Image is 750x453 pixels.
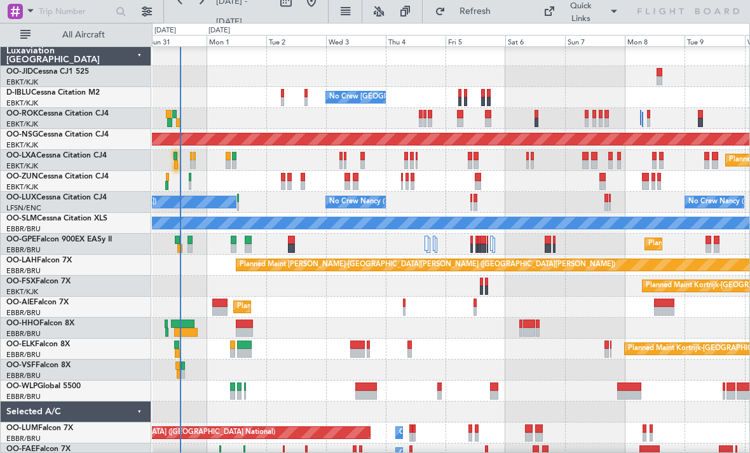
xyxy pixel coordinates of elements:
[6,68,33,76] span: OO-JID
[6,131,38,139] span: OO-NSG
[6,152,107,159] a: OO-LXACessna Citation CJ4
[266,35,326,46] div: Tue 2
[6,424,73,432] a: OO-LUMFalcon 7X
[6,203,41,213] a: LFSN/ENC
[505,35,565,46] div: Sat 6
[6,152,36,159] span: OO-LXA
[6,89,100,97] a: D-IBLUCessna Citation M2
[6,320,74,327] a: OO-HHOFalcon 8X
[625,35,685,46] div: Mon 8
[6,140,38,150] a: EBKT/KJK
[6,350,41,360] a: EBBR/BRU
[6,287,38,297] a: EBKT/KJK
[6,362,71,369] a: OO-VSFFalcon 8X
[6,266,41,276] a: EBBR/BRU
[6,119,38,129] a: EBKT/KJK
[565,35,625,46] div: Sun 7
[6,110,109,118] a: OO-ROKCessna Citation CJ4
[448,7,501,16] span: Refresh
[154,25,176,36] div: [DATE]
[399,423,486,442] div: Owner Melsbroek Air Base
[6,215,107,222] a: OO-SLMCessna Citation XLS
[6,110,38,118] span: OO-ROK
[6,392,41,402] a: EBBR/BRU
[6,362,36,369] span: OO-VSF
[6,299,34,306] span: OO-AIE
[6,173,38,180] span: OO-ZUN
[45,423,275,442] div: Planned Maint [GEOGRAPHIC_DATA] ([GEOGRAPHIC_DATA] National)
[6,341,35,348] span: OO-ELK
[6,215,37,222] span: OO-SLM
[33,30,134,39] span: All Aircraft
[329,88,542,107] div: No Crew [GEOGRAPHIC_DATA] ([GEOGRAPHIC_DATA] National)
[6,194,36,201] span: OO-LUX
[329,193,405,212] div: No Crew Nancy (Essey)
[6,194,107,201] a: OO-LUXCessna Citation CJ4
[6,445,71,453] a: OO-FAEFalcon 7X
[208,25,230,36] div: [DATE]
[6,131,109,139] a: OO-NSGCessna Citation CJ4
[6,224,41,234] a: EBBR/BRU
[147,35,207,46] div: Sun 31
[240,255,615,274] div: Planned Maint [PERSON_NAME]-[GEOGRAPHIC_DATA][PERSON_NAME] ([GEOGRAPHIC_DATA][PERSON_NAME])
[685,35,744,46] div: Tue 9
[6,382,37,390] span: OO-WLP
[6,299,69,306] a: OO-AIEFalcon 7X
[6,341,70,348] a: OO-ELKFalcon 8X
[6,278,71,285] a: OO-FSXFalcon 7X
[6,320,39,327] span: OO-HHO
[6,182,38,192] a: EBKT/KJK
[6,245,41,255] a: EBBR/BRU
[6,371,41,381] a: EBBR/BRU
[6,308,41,318] a: EBBR/BRU
[6,89,31,97] span: D-IBLU
[6,98,38,108] a: EBKT/KJK
[386,35,446,46] div: Thu 4
[6,257,37,264] span: OO-LAH
[6,278,36,285] span: OO-FSX
[6,68,89,76] a: OO-JIDCessna CJ1 525
[39,2,112,21] input: Trip Number
[326,35,386,46] div: Wed 3
[6,161,38,171] a: EBKT/KJK
[6,329,41,339] a: EBBR/BRU
[6,445,36,453] span: OO-FAE
[237,297,437,316] div: Planned Maint [GEOGRAPHIC_DATA] ([GEOGRAPHIC_DATA])
[446,35,505,46] div: Fri 5
[14,25,138,45] button: All Aircraft
[6,236,36,243] span: OO-GPE
[6,382,81,390] a: OO-WLPGlobal 5500
[6,236,112,243] a: OO-GPEFalcon 900EX EASy II
[6,173,109,180] a: OO-ZUNCessna Citation CJ4
[537,1,625,22] button: Quick Links
[6,424,38,432] span: OO-LUM
[6,434,41,443] a: EBBR/BRU
[6,78,38,87] a: EBKT/KJK
[6,257,72,264] a: OO-LAHFalcon 7X
[429,1,505,22] button: Refresh
[207,35,266,46] div: Mon 1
